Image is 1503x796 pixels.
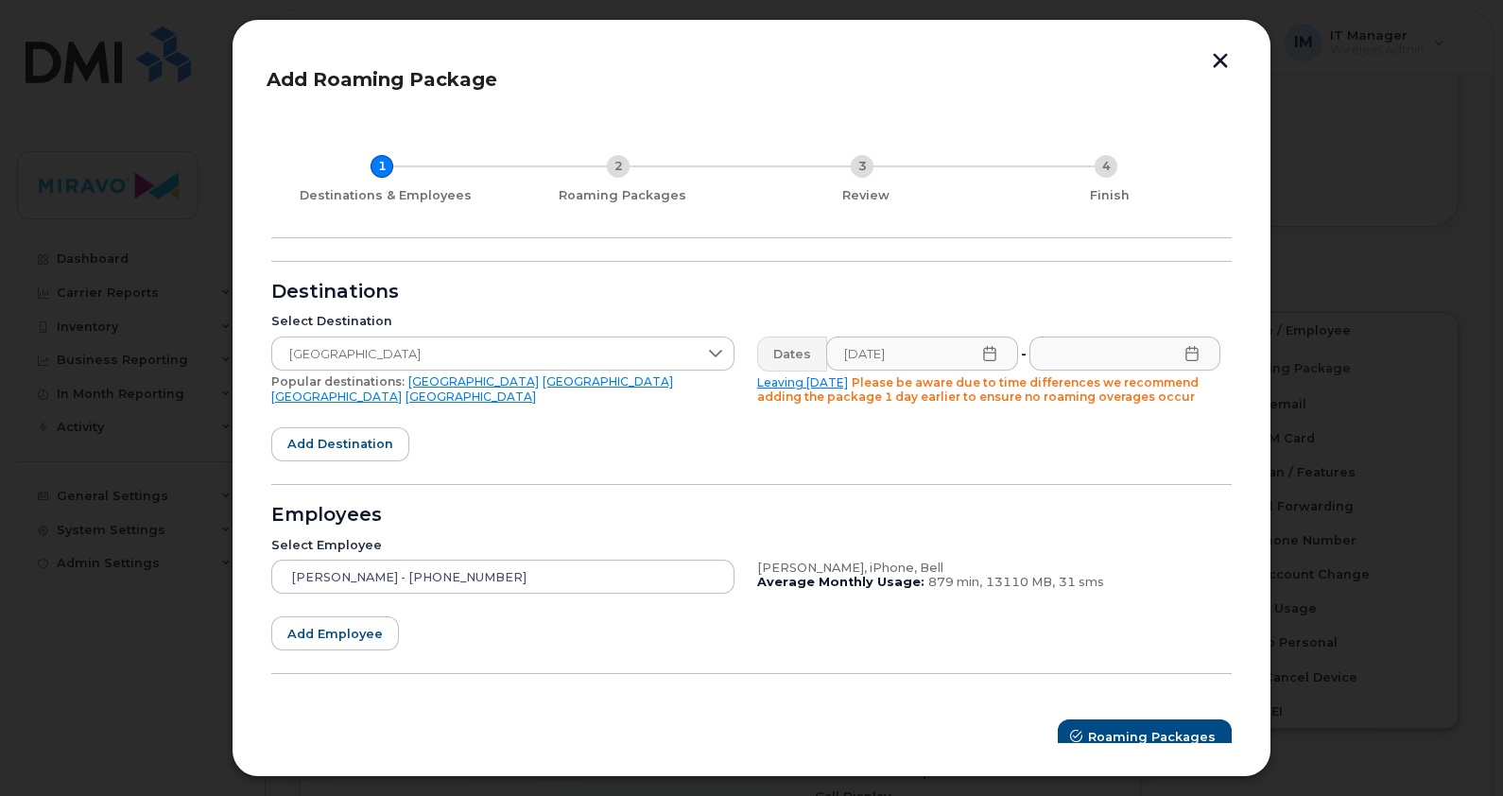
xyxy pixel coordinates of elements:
[1088,728,1216,746] span: Roaming Packages
[1059,575,1104,589] span: 31 sms
[287,435,393,453] span: Add destination
[271,538,734,553] div: Select Employee
[508,188,736,203] div: Roaming Packages
[271,374,405,389] span: Popular destinations:
[272,337,698,372] span: India
[1095,155,1117,178] div: 4
[851,155,873,178] div: 3
[757,575,924,589] b: Average Monthly Usage:
[287,625,383,643] span: Add employee
[271,560,734,594] input: Search device
[1029,337,1221,371] input: Please fill out this field
[271,508,1232,523] div: Employees
[986,575,1055,589] span: 13110 MB,
[757,375,848,389] a: Leaving [DATE]
[271,616,399,650] button: Add employee
[757,561,1220,576] div: [PERSON_NAME], iPhone, Bell
[271,389,402,404] a: [GEOGRAPHIC_DATA]
[271,427,409,461] button: Add destination
[543,374,673,389] a: [GEOGRAPHIC_DATA]
[995,188,1224,203] div: Finish
[751,188,980,203] div: Review
[406,389,536,404] a: [GEOGRAPHIC_DATA]
[267,68,497,91] span: Add Roaming Package
[1017,337,1030,371] div: -
[271,314,734,329] div: Select Destination
[408,374,539,389] a: [GEOGRAPHIC_DATA]
[1058,719,1232,753] button: Roaming Packages
[607,155,630,178] div: 2
[928,575,982,589] span: 879 min,
[826,337,1018,371] input: Please fill out this field
[271,285,1232,300] div: Destinations
[757,375,1199,405] span: Please be aware due to time differences we recommend adding the package 1 day earlier to ensure n...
